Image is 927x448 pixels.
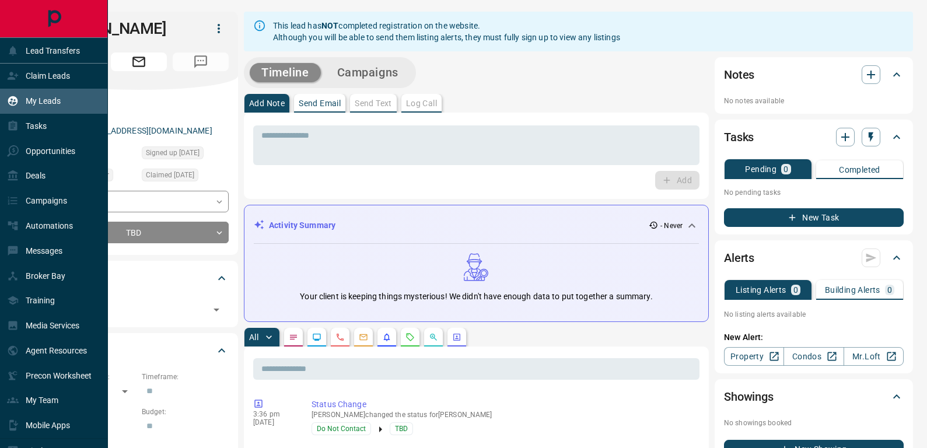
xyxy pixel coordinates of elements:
[724,61,904,89] div: Notes
[321,21,338,30] strong: NOT
[724,347,784,366] a: Property
[312,411,695,419] p: [PERSON_NAME] changed the status for [PERSON_NAME]
[312,332,321,342] svg: Lead Browsing Activity
[49,337,229,365] div: Criteria
[359,332,368,342] svg: Emails
[736,286,786,294] p: Listing Alerts
[887,286,892,294] p: 0
[724,249,754,267] h2: Alerts
[289,332,298,342] svg: Notes
[49,19,191,38] h1: [PERSON_NAME]
[146,147,200,159] span: Signed up [DATE]
[142,146,229,163] div: Fri Feb 07 2025
[783,347,844,366] a: Condos
[793,286,798,294] p: 0
[724,128,754,146] h2: Tasks
[724,184,904,201] p: No pending tasks
[142,372,229,382] p: Timeframe:
[395,423,408,435] span: TBD
[724,96,904,106] p: No notes available
[724,331,904,344] p: New Alert:
[249,99,285,107] p: Add Note
[660,220,683,231] p: - Never
[269,219,335,232] p: Activity Summary
[146,169,194,181] span: Claimed [DATE]
[253,410,294,418] p: 3:36 pm
[844,347,904,366] a: Mr.Loft
[299,99,341,107] p: Send Email
[724,387,774,406] h2: Showings
[317,423,366,435] span: Do Not Contact
[724,418,904,428] p: No showings booked
[250,63,321,82] button: Timeline
[49,222,229,243] div: TBD
[111,52,167,71] span: Email
[326,63,410,82] button: Campaigns
[825,286,880,294] p: Building Alerts
[724,65,754,84] h2: Notes
[839,166,880,174] p: Completed
[724,309,904,320] p: No listing alerts available
[724,123,904,151] div: Tasks
[253,418,294,426] p: [DATE]
[745,165,776,173] p: Pending
[173,52,229,71] span: No Number
[142,407,229,417] p: Budget:
[273,15,620,48] div: This lead has completed registration on the website. Although you will be able to send them listi...
[249,333,258,341] p: All
[429,332,438,342] svg: Opportunities
[724,244,904,272] div: Alerts
[49,264,229,292] div: Tags
[382,332,391,342] svg: Listing Alerts
[452,332,461,342] svg: Agent Actions
[724,383,904,411] div: Showings
[81,126,212,135] a: [EMAIL_ADDRESS][DOMAIN_NAME]
[300,290,652,303] p: Your client is keeping things mysterious! We didn't have enough data to put together a summary.
[724,208,904,227] button: New Task
[142,169,229,185] div: Fri Feb 07 2025
[783,165,788,173] p: 0
[254,215,699,236] div: Activity Summary- Never
[208,302,225,318] button: Open
[405,332,415,342] svg: Requests
[335,332,345,342] svg: Calls
[312,398,695,411] p: Status Change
